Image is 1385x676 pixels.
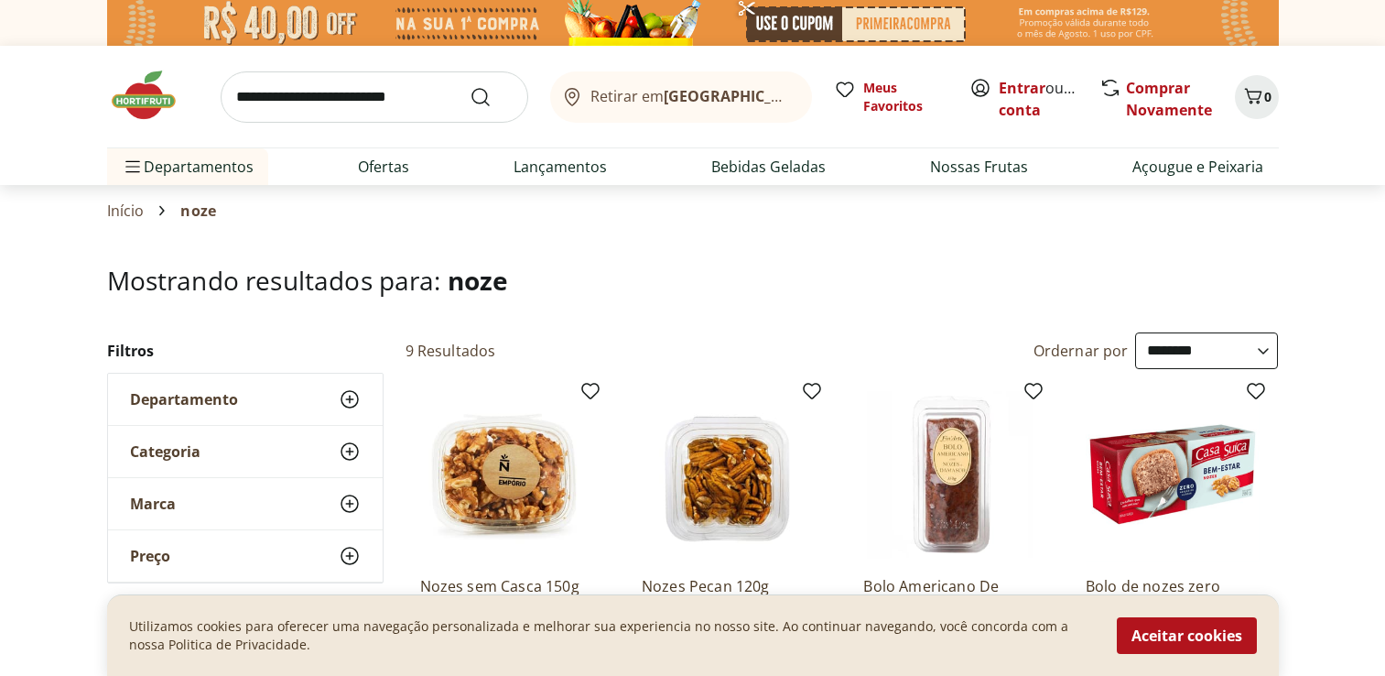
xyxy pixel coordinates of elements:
[1264,88,1271,105] span: 0
[358,156,409,178] a: Ofertas
[448,263,509,298] span: noze
[930,156,1028,178] a: Nossas Frutas
[129,617,1095,654] p: Utilizamos cookies para oferecer uma navegação personalizada e melhorar sua experiencia no nosso ...
[107,333,384,369] h2: Filtros
[642,576,816,616] a: Nozes Pecan 120g
[221,71,528,123] input: search
[863,387,1037,562] img: Bolo Americano De Nozes E Damasco Fin'Arte 350G
[130,547,170,565] span: Preço
[180,202,216,219] span: noze
[108,530,383,582] button: Preço
[514,156,607,178] a: Lançamentos
[108,478,383,529] button: Marca
[108,374,383,425] button: Departamento
[711,156,826,178] a: Bebidas Geladas
[1126,78,1212,120] a: Comprar Novamente
[1235,75,1279,119] button: Carrinho
[122,145,254,189] span: Departamentos
[863,79,947,115] span: Meus Favoritos
[130,390,238,409] span: Departamento
[590,88,793,104] span: Retirar em
[420,387,594,562] img: Nozes sem Casca 150g
[834,79,947,115] a: Meus Favoritos
[107,266,1279,295] h1: Mostrando resultados para:
[664,86,972,106] b: [GEOGRAPHIC_DATA]/[GEOGRAPHIC_DATA]
[550,71,812,123] button: Retirar em[GEOGRAPHIC_DATA]/[GEOGRAPHIC_DATA]
[130,495,176,513] span: Marca
[1132,156,1263,178] a: Açougue e Peixaria
[122,145,144,189] button: Menu
[130,442,200,461] span: Categoria
[420,576,594,616] a: Nozes sem Casca 150g
[642,387,816,562] img: Nozes Pecan 120g
[999,77,1080,121] span: ou
[1117,617,1257,654] button: Aceitar cookies
[1086,387,1260,562] img: Bolo de nozes zero açúcar Casa Suíça 280g
[863,576,1037,616] a: Bolo Americano De Nozes E Damasco Fin'Arte 350G
[107,68,199,123] img: Hortifruti
[999,78,1099,120] a: Criar conta
[1033,341,1129,361] label: Ordernar por
[1086,576,1260,616] a: Bolo de nozes zero açúcar Casa Suíça 280g
[999,78,1045,98] a: Entrar
[108,426,383,477] button: Categoria
[107,202,145,219] a: Início
[470,86,514,108] button: Submit Search
[406,341,496,361] h2: 9 Resultados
